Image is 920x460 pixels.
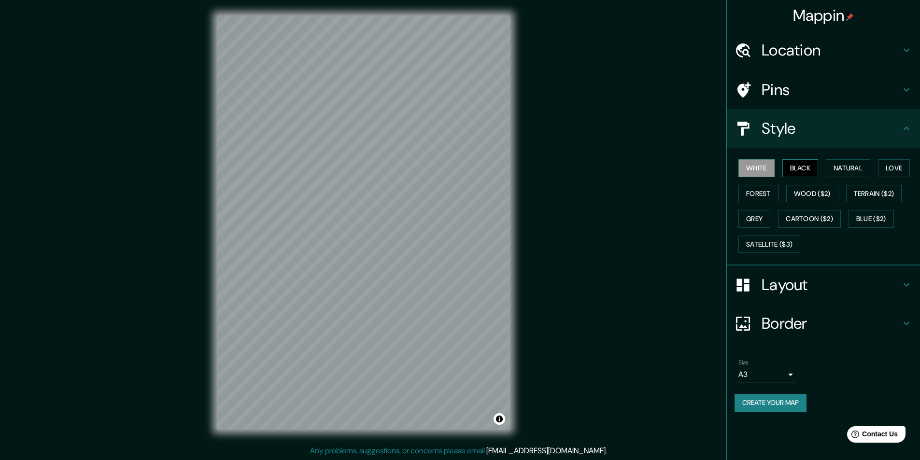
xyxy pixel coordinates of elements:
[846,185,902,203] button: Terrain ($2)
[738,359,749,367] label: Size
[762,41,901,60] h4: Location
[849,210,894,228] button: Blue ($2)
[738,159,775,177] button: White
[762,80,901,99] h4: Pins
[607,445,609,457] div: .
[727,265,920,304] div: Layout
[786,185,838,203] button: Wood ($2)
[727,109,920,148] div: Style
[738,210,770,228] button: Grey
[727,304,920,343] div: Border
[793,6,854,25] h4: Mappin
[738,185,778,203] button: Forest
[217,15,510,430] canvas: Map
[609,445,610,457] div: .
[762,119,901,138] h4: Style
[782,159,819,177] button: Black
[778,210,841,228] button: Cartoon ($2)
[727,70,920,109] div: Pins
[735,394,807,412] button: Create your map
[826,159,870,177] button: Natural
[486,446,606,456] a: [EMAIL_ADDRESS][DOMAIN_NAME]
[310,445,607,457] p: Any problems, suggestions, or concerns please email .
[727,31,920,70] div: Location
[878,159,910,177] button: Love
[494,413,505,425] button: Toggle attribution
[762,314,901,333] h4: Border
[738,367,796,382] div: A3
[834,422,909,449] iframe: Help widget launcher
[846,13,854,21] img: pin-icon.png
[738,236,800,253] button: Satellite ($3)
[762,275,901,294] h4: Layout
